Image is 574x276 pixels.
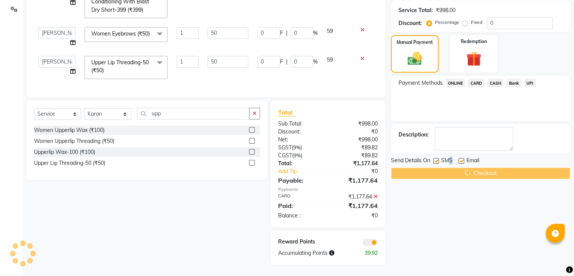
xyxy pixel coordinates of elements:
[468,79,484,87] span: CARD
[435,19,459,26] label: Percentage
[524,79,536,87] span: UPI
[272,238,328,246] div: Reward Points
[397,39,433,46] label: Manual Payment
[328,176,383,185] div: ₹1,177.64
[328,152,383,160] div: ₹89.82
[272,201,328,210] div: Paid:
[328,201,383,210] div: ₹1,177.64
[399,6,433,14] div: Service Total:
[294,152,301,158] span: 9%
[403,50,426,67] img: _cash.svg
[34,126,105,134] div: Women Upperlip Wax (₹100)
[328,144,383,152] div: ₹89.82
[355,249,383,257] div: 39.92
[137,108,249,119] input: Search or Scan
[471,19,482,26] label: Fixed
[399,19,422,27] div: Discount:
[278,152,292,159] span: CGST
[91,30,150,37] span: Women Eyebrows (₹50)
[436,6,456,14] div: ₹998.00
[506,79,521,87] span: Bank
[34,137,114,145] div: Women Upperlip Threading (₹50)
[328,128,383,136] div: ₹0
[286,58,288,66] span: |
[461,38,487,45] label: Redemption
[313,58,318,66] span: %
[272,249,355,257] div: Accumulating Points
[446,79,465,87] span: ONLINE
[327,28,333,34] span: 59
[272,120,328,128] div: Sub Total:
[272,176,328,185] div: Payable:
[327,56,333,63] span: 59
[328,193,383,201] div: ₹1,177.64
[337,167,383,175] div: ₹0
[399,79,443,87] span: Payment Methods
[91,59,149,74] span: Upper Lip Threading-50 (₹50)
[280,58,283,66] span: F
[34,148,95,156] div: Upperlip Wax-100 (₹100)
[272,144,328,152] div: ( )
[462,50,486,68] img: _gift.svg
[34,159,105,167] div: Upper Lip Threading-50 (₹50)
[272,167,337,175] a: Add Tip
[278,186,378,193] div: Payments
[328,212,383,220] div: ₹0
[272,160,328,167] div: Total:
[104,67,107,74] a: x
[328,120,383,128] div: ₹998.00
[293,144,300,150] span: 9%
[391,157,430,166] span: Send Details On
[466,157,479,166] span: Email
[150,30,153,37] a: x
[272,152,328,160] div: ( )
[278,144,292,151] span: SGST
[441,157,452,166] span: SMS
[286,29,288,37] span: |
[328,136,383,144] div: ₹998.00
[487,79,503,87] span: CASH
[143,6,146,13] a: x
[272,136,328,144] div: Net:
[328,160,383,167] div: ₹1,177.64
[399,131,429,139] div: Description:
[272,128,328,136] div: Discount:
[278,109,295,116] span: Total
[313,29,318,37] span: %
[280,29,283,37] span: F
[272,193,328,201] div: CARD
[272,212,328,220] div: Balance :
